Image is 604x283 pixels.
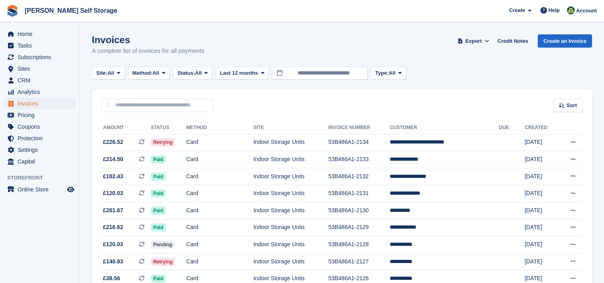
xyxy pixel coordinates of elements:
th: Site [253,122,329,134]
button: Export [456,34,491,48]
span: Retrying [151,138,175,146]
span: Paid [151,173,166,181]
a: Create an Invoice [538,34,592,48]
span: All [107,69,114,77]
td: 53B486A1-2132 [328,168,390,185]
td: [DATE] [525,253,558,270]
td: Indoor Storage Units [253,202,329,219]
span: £38.56 [103,274,120,283]
span: Retrying [151,258,175,266]
td: [DATE] [525,151,558,168]
th: Amount [101,122,151,134]
button: Status: All [173,67,212,80]
span: Help [549,6,560,14]
span: Paid [151,189,166,197]
button: Site: All [92,67,125,80]
span: £281.67 [103,206,123,215]
td: Card [186,134,253,151]
td: [DATE] [525,185,558,202]
span: Protection [18,133,65,144]
img: Julie Williams [567,6,575,14]
th: Due [499,122,525,134]
span: Paid [151,155,166,163]
td: [DATE] [525,168,558,185]
span: Pending [151,241,174,249]
td: 53B486A1-2133 [328,151,390,168]
span: Method: [133,69,153,77]
img: stora-icon-8386f47178a22dfd0bd8f6a31ec36ba5ce8667c1dd55bd0f319d3a0aa187defe.svg [6,5,18,17]
th: Created [525,122,558,134]
td: Card [186,202,253,219]
td: Card [186,253,253,270]
a: menu [4,110,75,121]
span: Subscriptions [18,52,65,63]
span: Paid [151,223,166,231]
span: CRM [18,75,65,86]
td: Indoor Storage Units [253,185,329,202]
td: 53B486A1-2128 [328,236,390,253]
span: All [389,69,396,77]
td: Indoor Storage Units [253,219,329,236]
a: menu [4,52,75,63]
td: [DATE] [525,202,558,219]
a: menu [4,86,75,98]
span: £216.62 [103,223,123,231]
td: Card [186,168,253,185]
span: All [152,69,159,77]
a: menu [4,28,75,40]
td: 53B486A1-2131 [328,185,390,202]
span: Analytics [18,86,65,98]
span: Status: [177,69,195,77]
td: Indoor Storage Units [253,168,329,185]
td: Indoor Storage Units [253,151,329,168]
td: Card [186,151,253,168]
th: Customer [390,122,499,134]
h1: Invoices [92,34,204,45]
span: Site: [96,69,107,77]
span: Tasks [18,40,65,51]
td: Card [186,219,253,236]
span: Coupons [18,121,65,132]
td: Card [186,185,253,202]
span: Create [509,6,525,14]
a: menu [4,63,75,74]
span: Sort [566,102,577,110]
span: Type: [375,69,389,77]
span: £182.43 [103,172,123,181]
a: menu [4,133,75,144]
span: Sites [18,63,65,74]
span: Online Store [18,184,65,195]
td: 53B486A1-2130 [328,202,390,219]
span: £120.03 [103,189,123,197]
a: menu [4,121,75,132]
span: Paid [151,275,166,283]
a: menu [4,98,75,109]
td: 53B486A1-2127 [328,253,390,270]
td: Indoor Storage Units [253,236,329,253]
span: Last 12 months [220,69,258,77]
span: £120.03 [103,240,123,249]
th: Status [151,122,186,134]
td: 53B486A1-2134 [328,134,390,151]
a: menu [4,184,75,195]
td: 53B486A1-2129 [328,219,390,236]
span: Home [18,28,65,40]
span: Capital [18,156,65,167]
button: Type: All [371,67,406,80]
p: A complete list of invoices for all payments [92,46,204,56]
button: Last 12 months [216,67,269,80]
span: £140.83 [103,257,123,266]
span: Settings [18,144,65,155]
span: Pricing [18,110,65,121]
a: [PERSON_NAME] Self Storage [22,4,121,17]
span: Invoices [18,98,65,109]
th: Method [186,122,253,134]
a: menu [4,156,75,167]
th: Invoice Number [328,122,390,134]
td: Card [186,236,253,253]
a: Preview store [66,185,75,194]
span: All [195,69,202,77]
span: Paid [151,207,166,215]
span: Storefront [7,174,79,182]
td: [DATE] [525,134,558,151]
